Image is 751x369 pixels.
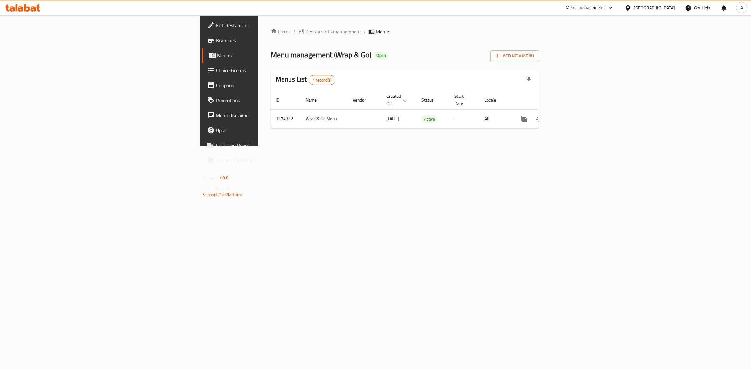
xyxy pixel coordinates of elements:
span: Coverage Report [216,142,320,149]
h2: Menus List [276,75,335,85]
span: Created On [386,92,409,107]
span: Promotions [216,97,320,104]
th: Actions [512,91,582,110]
a: Restaurants management [298,28,361,35]
a: Coupons [202,78,325,93]
span: Coupons [216,82,320,89]
span: Start Date [454,92,472,107]
span: ID [276,96,288,104]
span: Locale [484,96,504,104]
span: 1 record(s) [309,77,335,83]
td: - [449,109,479,128]
button: Add New Menu [490,50,539,62]
span: Grocery Checklist [216,157,320,164]
div: Total records count [309,75,336,85]
span: Vendor [353,96,374,104]
a: Edit Restaurant [202,18,325,33]
span: 1.0.0 [219,174,229,182]
span: Choice Groups [216,67,320,74]
div: Export file [521,72,536,87]
span: Branches [216,37,320,44]
span: Version: [203,174,218,182]
span: [DATE] [386,115,399,123]
span: Restaurants management [305,28,361,35]
nav: breadcrumb [271,28,539,35]
li: / [364,28,366,35]
span: Menus [376,28,390,35]
div: [GEOGRAPHIC_DATA] [634,4,675,11]
a: Upsell [202,123,325,138]
span: Add New Menu [495,52,534,60]
a: Grocery Checklist [202,153,325,168]
span: Upsell [216,127,320,134]
span: Open [374,53,388,58]
table: enhanced table [271,91,582,129]
span: Status [421,96,442,104]
span: Menu disclaimer [216,112,320,119]
td: All [479,109,512,128]
span: Edit Restaurant [216,22,320,29]
a: Coverage Report [202,138,325,153]
button: more [517,112,532,127]
a: Menus [202,48,325,63]
a: Support.OpsPlatform [203,191,243,199]
button: Change Status [532,112,547,127]
span: Get support on: [203,184,232,192]
a: Menu disclaimer [202,108,325,123]
a: Branches [202,33,325,48]
span: A [740,4,743,11]
span: Menus [217,52,320,59]
a: Choice Groups [202,63,325,78]
a: Promotions [202,93,325,108]
div: Active [421,115,437,123]
span: Active [421,116,437,123]
div: Menu-management [566,4,604,12]
span: Name [306,96,325,104]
